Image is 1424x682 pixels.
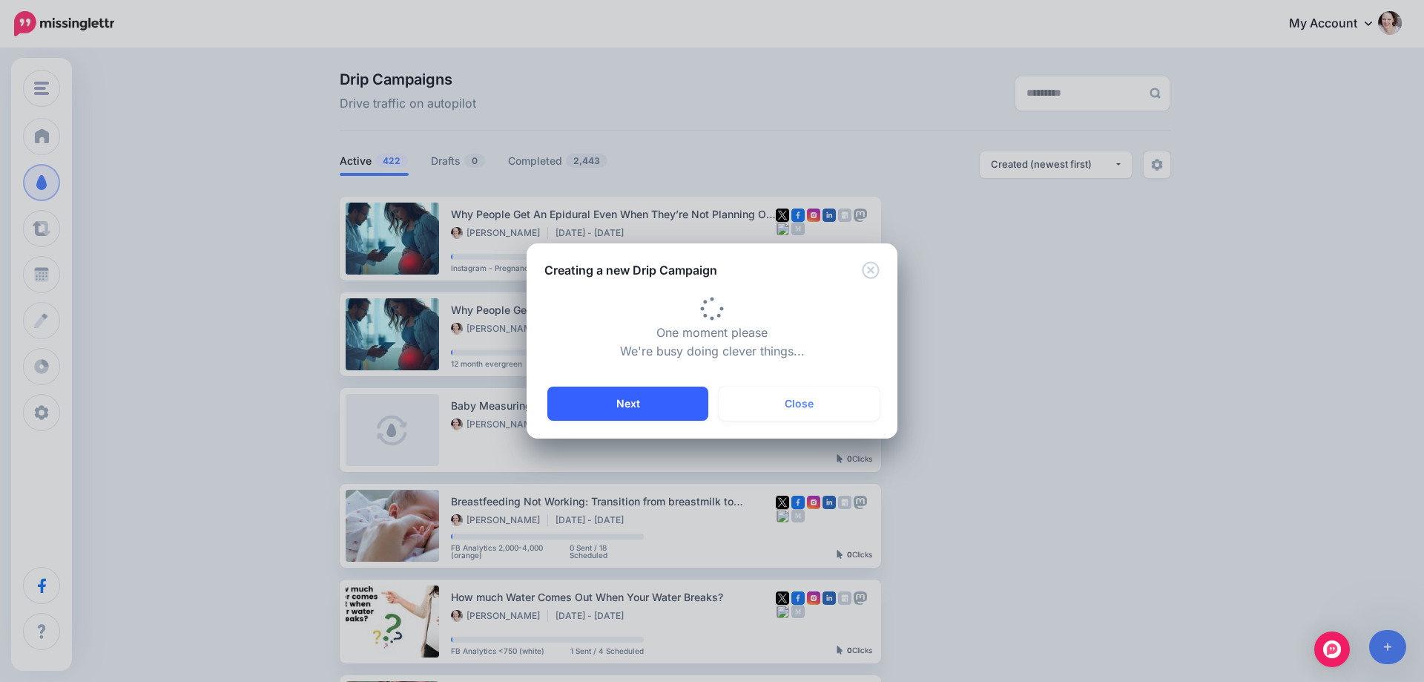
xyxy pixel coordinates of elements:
[620,306,805,359] span: One moment please We're busy doing clever things...
[544,261,717,279] h5: Creating a new Drip Campaign
[862,261,880,280] button: Close
[547,387,708,421] button: Next
[1314,632,1350,667] div: Open Intercom Messenger
[719,387,880,421] button: Close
